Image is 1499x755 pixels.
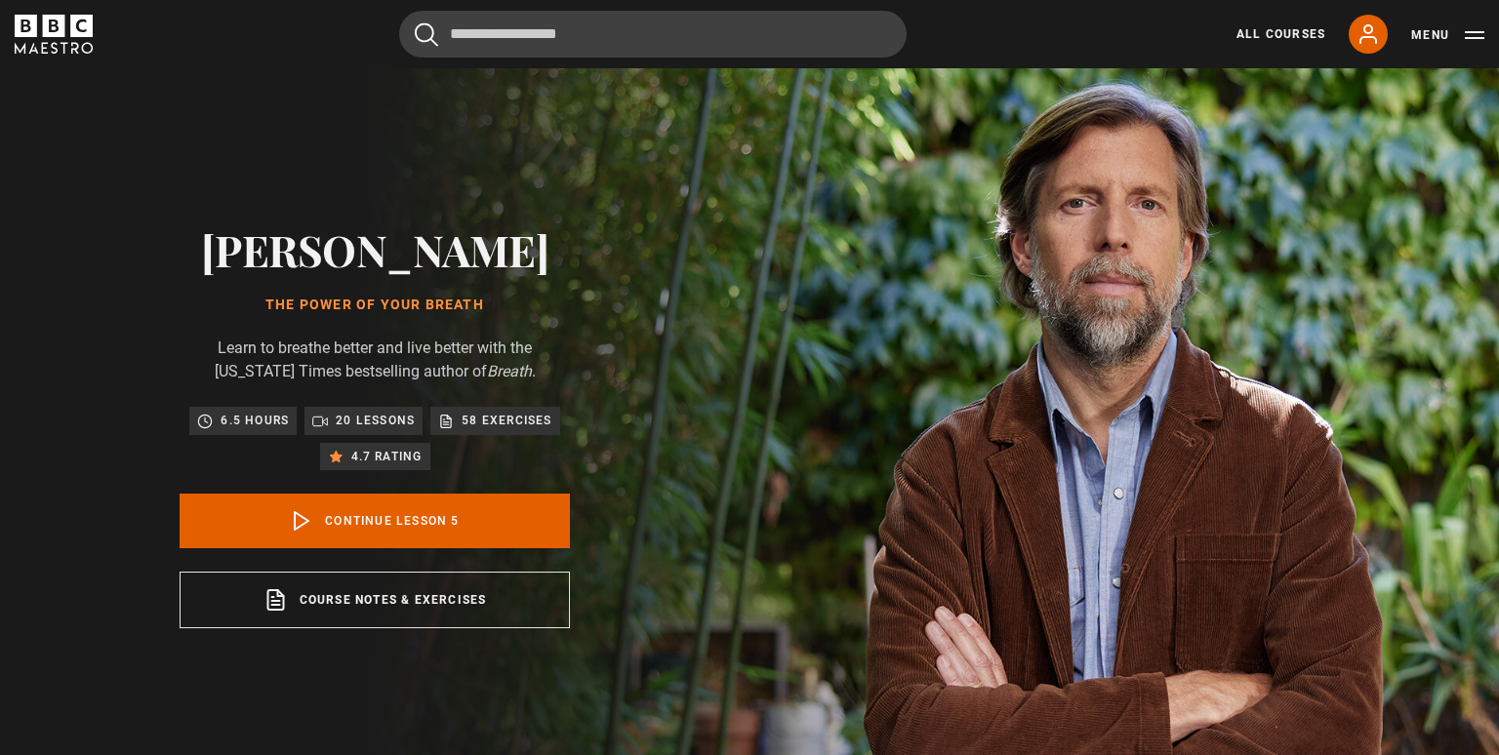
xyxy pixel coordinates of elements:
[351,447,423,466] p: 4.7 rating
[15,15,93,54] svg: BBC Maestro
[180,224,570,274] h2: [PERSON_NAME]
[221,411,289,430] p: 6.5 hours
[180,337,570,383] p: Learn to breathe better and live better with the [US_STATE] Times bestselling author of .
[462,411,551,430] p: 58 exercises
[1236,25,1325,43] a: All Courses
[180,494,570,548] a: Continue lesson 5
[180,572,570,628] a: Course notes & exercises
[415,22,438,47] button: Submit the search query
[1411,25,1484,45] button: Toggle navigation
[180,298,570,313] h1: The Power of Your Breath
[399,11,907,58] input: Search
[487,362,532,380] i: Breath
[336,411,415,430] p: 20 lessons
